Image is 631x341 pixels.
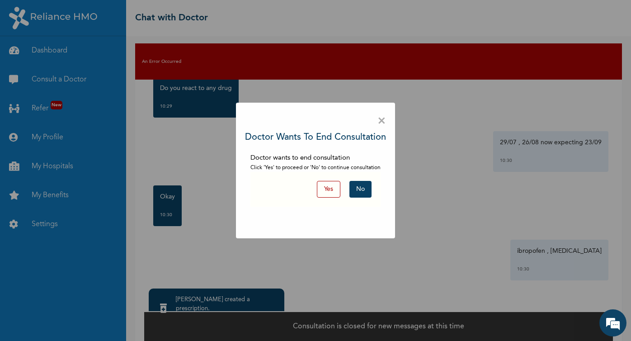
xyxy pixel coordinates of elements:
div: Chat with us now [47,51,152,62]
textarea: Type your message and hit 'Enter' [5,275,172,307]
div: Minimize live chat window [148,5,170,26]
p: Doctor wants to end consultation [250,153,381,164]
div: FAQs [89,307,173,335]
p: Click 'Yes' to proceed or 'No' to continue consultation [250,164,381,172]
img: d_794563401_company_1708531726252_794563401 [17,45,37,68]
span: We're online! [52,128,125,219]
span: Conversation [5,322,89,329]
span: × [377,112,386,131]
h3: Doctor wants to end consultation [245,131,386,144]
button: No [349,181,372,198]
button: Yes [317,181,340,198]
